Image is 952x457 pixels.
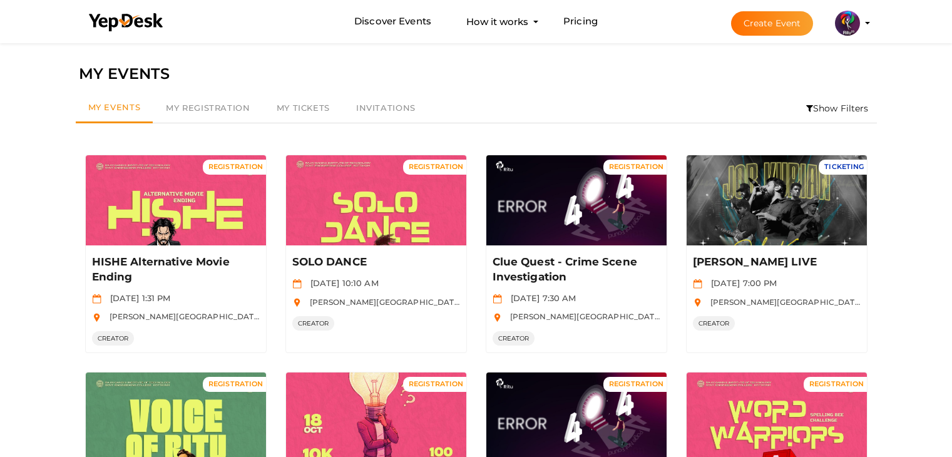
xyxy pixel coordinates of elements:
span: [PERSON_NAME][GEOGRAPHIC_DATA], [GEOGRAPHIC_DATA], [GEOGRAPHIC_DATA], [GEOGRAPHIC_DATA], [GEOGRAP... [304,297,822,307]
a: My Events [76,94,153,123]
span: My Tickets [277,103,330,113]
p: HISHE Alternative Movie Ending [92,255,257,285]
span: [DATE] 7:30 AM [504,293,576,303]
img: calendar.svg [92,294,101,304]
img: location.svg [693,298,702,307]
span: [DATE] 1:31 PM [104,293,171,303]
span: CREATOR [92,331,135,346]
a: My Tickets [264,94,343,123]
span: My Registration [166,103,250,113]
span: [DATE] 10:10 AM [304,278,379,288]
span: Invitations [356,103,416,113]
p: SOLO DANCE [292,255,457,270]
span: [PERSON_NAME][GEOGRAPHIC_DATA], [GEOGRAPHIC_DATA], [GEOGRAPHIC_DATA], [GEOGRAPHIC_DATA], [GEOGRAP... [103,312,622,321]
a: Pricing [563,10,598,33]
a: My Registration [153,94,263,123]
img: location.svg [292,298,302,307]
span: CREATOR [693,316,735,331]
a: Discover Events [354,10,431,33]
p: Clue Quest - Crime Scene Investigation [493,255,657,285]
img: calendar.svg [493,294,502,304]
button: How it works [463,10,532,33]
img: calendar.svg [292,279,302,289]
img: location.svg [92,313,101,322]
span: CREATOR [493,331,535,346]
li: Show Filters [798,94,877,123]
p: [PERSON_NAME] LIVE [693,255,857,270]
div: MY EVENTS [79,62,874,86]
img: 5BK8ZL5P_small.png [835,11,860,36]
img: location.svg [493,313,502,322]
button: Create Event [731,11,814,36]
span: My Events [88,102,141,112]
span: [DATE] 7:00 PM [705,278,777,288]
span: CREATOR [292,316,335,331]
img: calendar.svg [693,279,702,289]
a: Invitations [343,94,429,123]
